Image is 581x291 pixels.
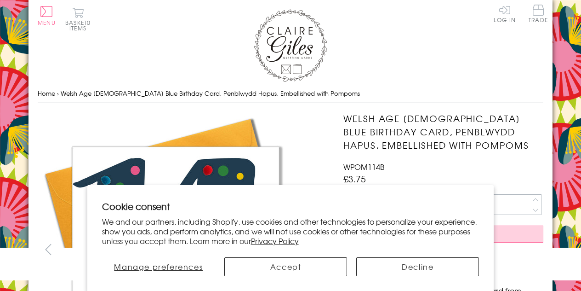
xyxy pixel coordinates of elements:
a: Privacy Policy [251,235,299,246]
button: Manage preferences [102,257,215,276]
span: 0 items [69,18,91,32]
button: Menu [38,6,56,25]
span: £3.75 [343,172,366,185]
span: WPOM114B [343,161,384,172]
span: › [57,89,59,98]
a: Trade [529,5,548,24]
img: Claire Giles Greetings Cards [254,9,327,82]
h2: Cookie consent [102,200,479,213]
button: Decline [356,257,479,276]
button: Accept [224,257,347,276]
p: We and our partners, including Shopify, use cookies and other technologies to personalize your ex... [102,217,479,245]
button: prev [38,239,58,260]
a: Log In [494,5,516,23]
button: Basket0 items [65,7,91,31]
span: Welsh Age [DEMOGRAPHIC_DATA] Blue Birthday Card, Penblwydd Hapus, Embellished with Pompoms [61,89,360,98]
h1: Welsh Age [DEMOGRAPHIC_DATA] Blue Birthday Card, Penblwydd Hapus, Embellished with Pompoms [343,112,543,151]
span: Menu [38,18,56,27]
nav: breadcrumbs [38,84,543,103]
span: Manage preferences [114,261,203,272]
span: Trade [529,5,548,23]
a: Home [38,89,55,98]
